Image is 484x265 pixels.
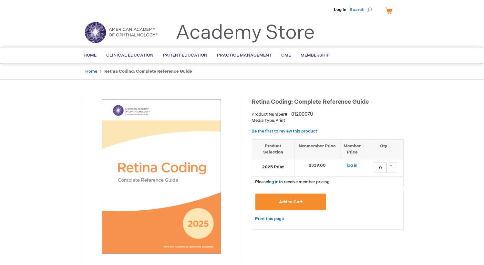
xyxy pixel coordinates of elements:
span: Patient Education [163,53,208,58]
strong: Retina Coding: Complete Reference Guide [105,69,192,74]
th: Qty [364,139,403,159]
strong: 2025 Print [255,164,291,170]
th: Nonmember Price [294,139,340,159]
span: Membership [301,53,330,58]
div: - [386,168,396,173]
a: Home [86,69,98,74]
button: Add to Cart [255,194,326,210]
p: Print [252,118,404,124]
div: + [386,163,396,168]
span: CME [282,53,291,58]
span: Add to Cart [279,199,303,205]
a: Log In [334,7,347,12]
div: 0120007U [292,111,314,118]
strong: Product Number [252,112,289,117]
span: Practice Management [217,53,272,58]
a: Be the first to review this product [252,129,317,134]
span: Search [350,3,375,16]
td: $339.00 [294,159,340,177]
a: log in [347,163,357,168]
span: Home [84,53,97,58]
span: Clinical Education [107,53,154,58]
a: log in [268,179,279,185]
input: Qty [374,163,387,173]
th: Member Price [340,139,364,159]
a: Print this page [255,215,284,223]
th: Product Selection [252,139,294,159]
img: Retina Coding: Complete Reference Guide [84,99,239,254]
a: Academy Store [176,21,315,45]
strong: Media Type: [252,118,276,123]
span: Retina Coding: Complete Reference Guide [252,99,369,105]
span: Please to receive member pricing [255,179,330,185]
